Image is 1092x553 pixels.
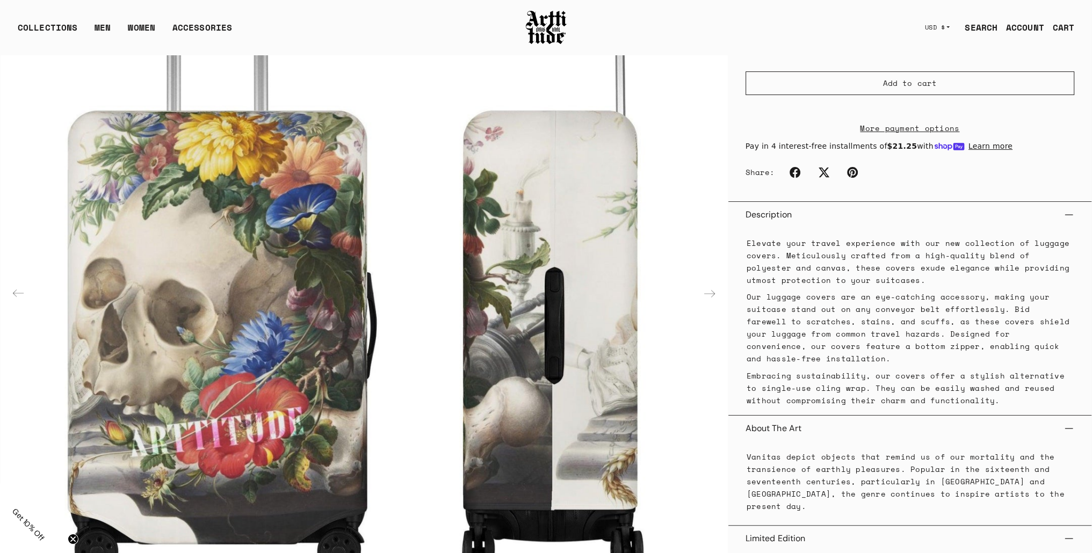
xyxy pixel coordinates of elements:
a: ACCOUNT [997,17,1044,38]
div: COLLECTIONS [18,21,77,42]
span: Elevate your travel experience with our new collection of luggage covers. Meticulously crafted fr... [747,237,1069,286]
p: Vanitas depict objects that remind us of our mortality and the transience of earthly pleasures. P... [747,450,1073,512]
span: Get 10% Off [10,506,47,543]
div: ACCESSORIES [172,21,232,42]
ul: Main navigation [9,21,241,42]
button: Close teaser [68,534,78,544]
a: MEN [95,21,111,42]
span: Our luggage covers are an eye-catching accessory, making your suitcase stand out on any conveyor ... [747,291,1069,339]
div: Previous slide [5,281,31,307]
a: Facebook [783,161,807,184]
span: USD $ [925,23,945,32]
span: Designed for convenience, our covers feature a bottom zipper, enabling quick and hassle-free inst... [747,328,1060,364]
button: Add to cart [746,71,1074,95]
a: Pinterest [841,161,864,184]
button: Description [746,202,1074,228]
a: Twitter [812,161,836,184]
a: More payment options [746,122,1074,134]
a: WOMEN [128,21,155,42]
span: Share: [746,167,775,178]
a: SEARCH [956,17,997,38]
div: CART [1053,21,1074,34]
div: Next slide [697,281,722,307]
span: Embracing sustainability, our covers offer a stylish alternative to single-use cling wrap. They c... [747,370,1065,406]
a: Open cart [1044,17,1074,38]
button: Limited Edition [746,526,1074,551]
button: USD $ [919,16,957,39]
button: About The Art [746,416,1074,441]
span: Add to cart [883,78,937,89]
img: Arttitude [525,9,568,46]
